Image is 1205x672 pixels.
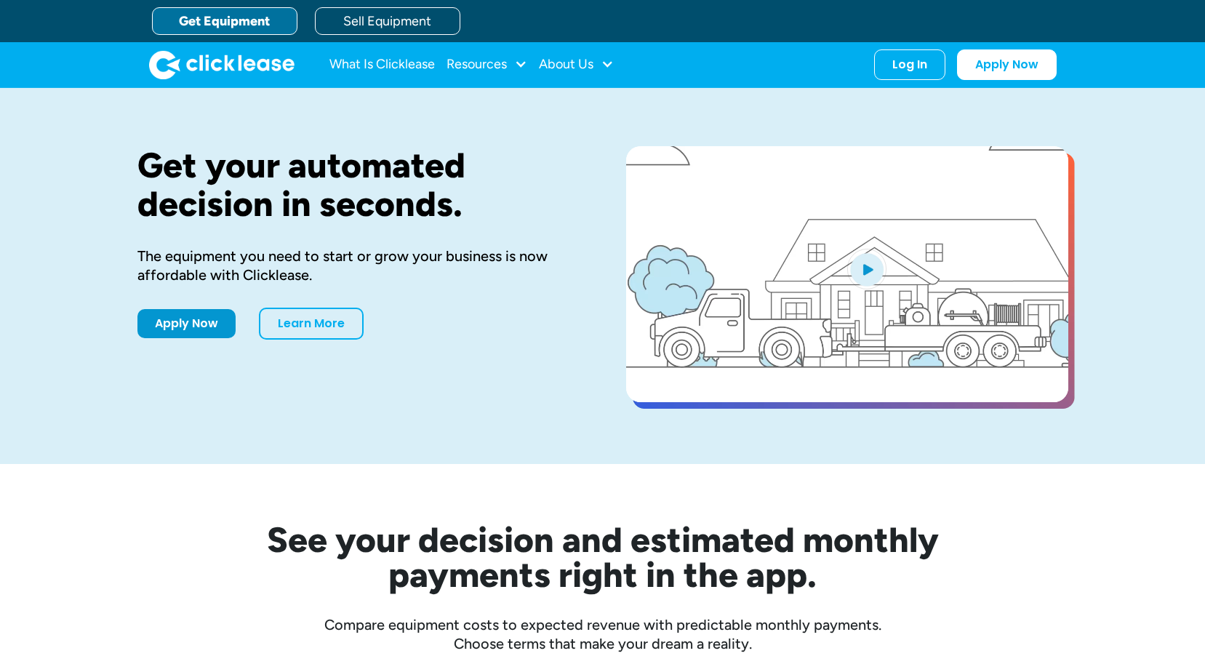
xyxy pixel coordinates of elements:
[847,249,886,289] img: Blue play button logo on a light blue circular background
[315,7,460,35] a: Sell Equipment
[137,146,580,223] h1: Get your automated decision in seconds.
[447,50,527,79] div: Resources
[626,146,1068,402] a: open lightbox
[149,50,295,79] img: Clicklease logo
[137,247,580,284] div: The equipment you need to start or grow your business is now affordable with Clicklease.
[539,50,614,79] div: About Us
[137,615,1068,653] div: Compare equipment costs to expected revenue with predictable monthly payments. Choose terms that ...
[329,50,435,79] a: What Is Clicklease
[196,522,1010,592] h2: See your decision and estimated monthly payments right in the app.
[892,57,927,72] div: Log In
[149,50,295,79] a: home
[259,308,364,340] a: Learn More
[957,49,1057,80] a: Apply Now
[137,309,236,338] a: Apply Now
[152,7,297,35] a: Get Equipment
